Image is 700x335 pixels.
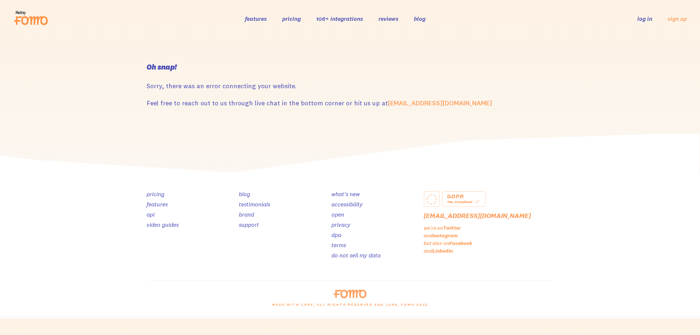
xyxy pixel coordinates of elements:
[331,252,381,259] a: do not sell my data
[331,221,350,228] a: privacy
[331,190,360,198] a: what's new
[424,248,553,254] p: and
[334,289,366,298] img: fomo-logo-orange-8ab935bcb42dfda78e33409a85f7af36b90c658097e6bb5368b87284a318b3da.svg
[378,15,398,22] a: reviews
[432,232,458,239] a: Instagram
[424,240,553,246] p: but also on
[147,82,553,90] p: Sorry, there was an error connecting your website.
[668,15,687,23] a: sign up
[316,15,363,22] a: 106+ integrations
[142,298,558,316] div: made with care, all rights reserved and junk, Fomo 2025
[331,231,341,238] a: dpa
[331,200,363,208] a: accessibility
[331,211,344,218] a: open
[388,99,492,107] a: [EMAIL_ADDRESS][DOMAIN_NAME]
[414,15,425,22] a: blog
[147,190,164,198] a: pricing
[282,15,301,22] a: pricing
[637,15,652,22] a: log in
[147,99,553,107] p: Feel free to reach out to us through live chat in the bottom corner or hit us up at
[447,194,481,198] div: GDPR
[424,225,553,231] p: we're on
[147,200,168,208] a: features
[424,211,531,220] a: [EMAIL_ADDRESS][DOMAIN_NAME]
[432,248,453,254] a: LinkedIn
[147,221,179,228] a: video guides
[239,211,254,218] a: brand
[239,221,259,228] a: support
[449,240,472,246] a: Facebook
[331,241,346,249] a: terms
[147,62,177,71] i: Oh snap!
[443,225,461,231] a: Twitter
[147,211,155,218] a: api
[424,232,553,239] p: and
[239,190,250,198] a: blog
[239,200,270,208] a: testimonials
[245,15,267,22] a: features
[442,191,486,207] a: GDPR Yes, Compliant
[447,198,481,205] div: Yes, Compliant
